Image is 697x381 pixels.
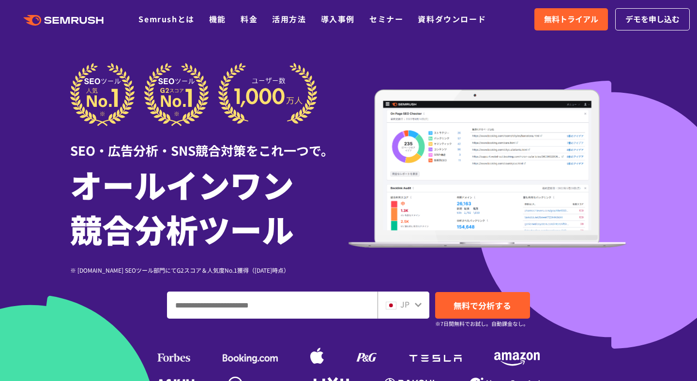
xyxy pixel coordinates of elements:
[454,299,511,311] span: 無料で分析する
[272,13,306,25] a: 活用方法
[167,292,377,318] input: ドメイン、キーワードまたはURLを入力してください
[615,8,690,30] a: デモを申し込む
[70,126,348,160] div: SEO・広告分析・SNS競合対策をこれ一つで。
[435,292,530,319] a: 無料で分析する
[369,13,403,25] a: セミナー
[138,13,194,25] a: Semrushとは
[534,8,608,30] a: 無料トライアル
[209,13,226,25] a: 機能
[400,298,409,310] span: JP
[70,162,348,251] h1: オールインワン 競合分析ツール
[418,13,486,25] a: 資料ダウンロード
[625,13,680,26] span: デモを申し込む
[241,13,258,25] a: 料金
[544,13,598,26] span: 無料トライアル
[435,319,529,328] small: ※7日間無料でお試し。自動課金なし。
[321,13,355,25] a: 導入事例
[70,265,348,275] div: ※ [DOMAIN_NAME] SEOツール部門にてG2スコア＆人気度No.1獲得（[DATE]時点）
